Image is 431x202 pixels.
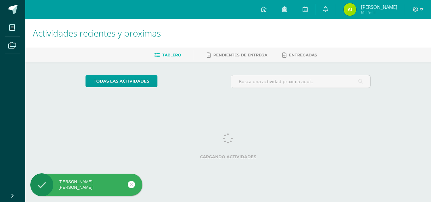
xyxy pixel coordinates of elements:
[344,3,356,16] img: 5f1d1eb6488d8f8b53fdbf0094f7721c.png
[361,4,397,10] span: [PERSON_NAME]
[86,154,371,159] label: Cargando actividades
[154,50,181,60] a: Tablero
[289,53,317,57] span: Entregadas
[361,9,397,15] span: Mi Perfil
[207,50,267,60] a: Pendientes de entrega
[33,27,161,39] span: Actividades recientes y próximas
[231,75,371,88] input: Busca una actividad próxima aquí...
[86,75,157,87] a: todas las Actividades
[162,53,181,57] span: Tablero
[282,50,317,60] a: Entregadas
[30,179,142,190] div: [PERSON_NAME], [PERSON_NAME]!
[213,53,267,57] span: Pendientes de entrega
